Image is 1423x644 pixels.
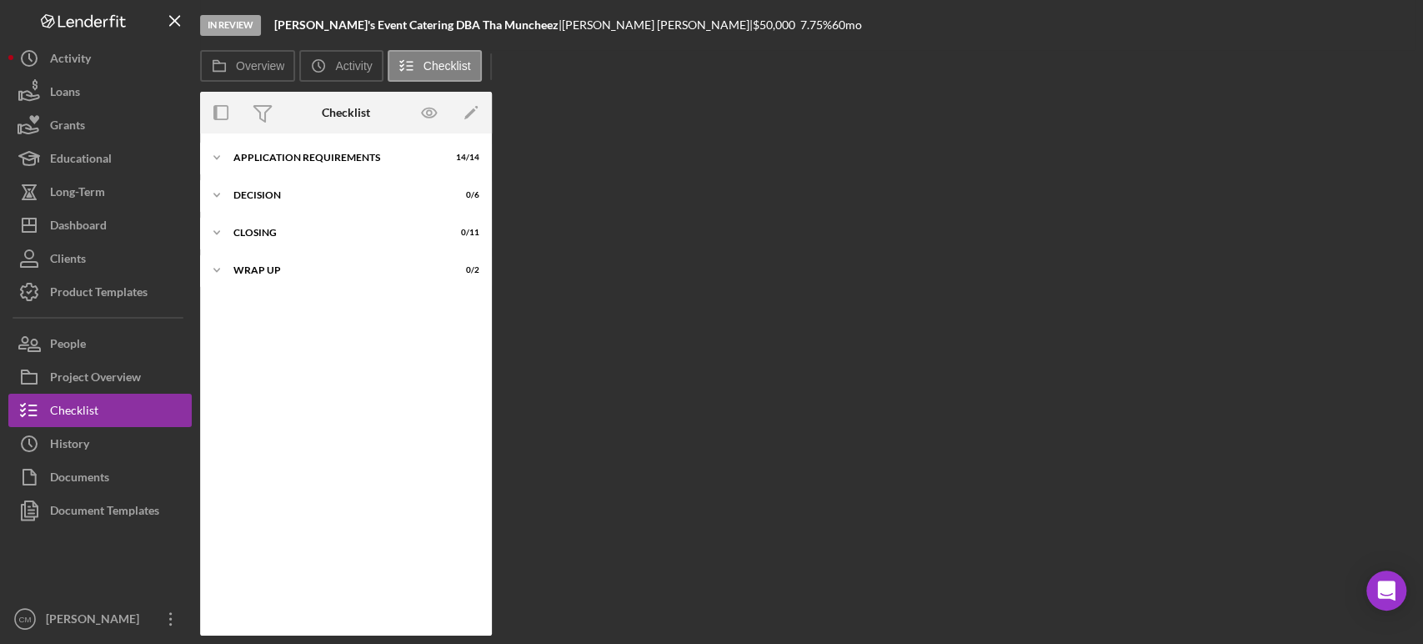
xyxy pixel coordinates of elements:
label: Activity [335,59,372,73]
div: Loans [50,75,80,113]
div: Activity [50,42,91,79]
button: Product Templates [8,275,192,309]
button: Long-Term [8,175,192,209]
button: Clients [8,242,192,275]
div: WRAP UP [233,265,438,275]
button: Activity [299,50,383,82]
div: Dashboard [50,209,107,246]
label: Overview [236,59,284,73]
button: People [8,327,192,360]
button: Documents [8,460,192,494]
div: Decision [233,190,438,200]
text: CM [19,615,32,624]
div: 60 mo [832,18,862,32]
div: Clients [50,242,86,279]
button: Document Templates [8,494,192,527]
div: [PERSON_NAME] [PERSON_NAME] | [562,18,753,32]
div: Document Templates [50,494,159,531]
button: Overview [200,50,295,82]
button: History [8,427,192,460]
div: Long-Term [50,175,105,213]
button: Project Overview [8,360,192,394]
div: Checklist [50,394,98,431]
div: 14 / 14 [449,153,479,163]
button: Educational [8,142,192,175]
button: Activity [8,42,192,75]
div: 0 / 6 [449,190,479,200]
div: 0 / 11 [449,228,479,238]
div: CLOSING [233,228,438,238]
div: Open Intercom Messenger [1366,571,1406,611]
label: Checklist [423,59,471,73]
b: [PERSON_NAME]'s Event Catering DBA Tha Muncheez [274,18,559,32]
div: Product Templates [50,275,148,313]
button: Grants [8,108,192,142]
div: Project Overview [50,360,141,398]
span: $50,000 [753,18,795,32]
div: History [50,427,89,465]
div: People [50,327,86,365]
div: APPLICATION REQUIREMENTS [233,153,438,163]
div: 7.75 % [800,18,832,32]
div: [PERSON_NAME] [42,602,150,640]
div: Documents [50,460,109,498]
div: Educational [50,142,112,179]
button: Checklist [8,394,192,427]
div: 0 / 2 [449,265,479,275]
div: Grants [50,108,85,146]
div: In Review [200,15,261,36]
div: Checklist [322,106,370,119]
div: | [274,18,562,32]
button: CM[PERSON_NAME] [8,602,192,636]
button: Checklist [388,50,482,82]
button: Loans [8,75,192,108]
button: Dashboard [8,209,192,242]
